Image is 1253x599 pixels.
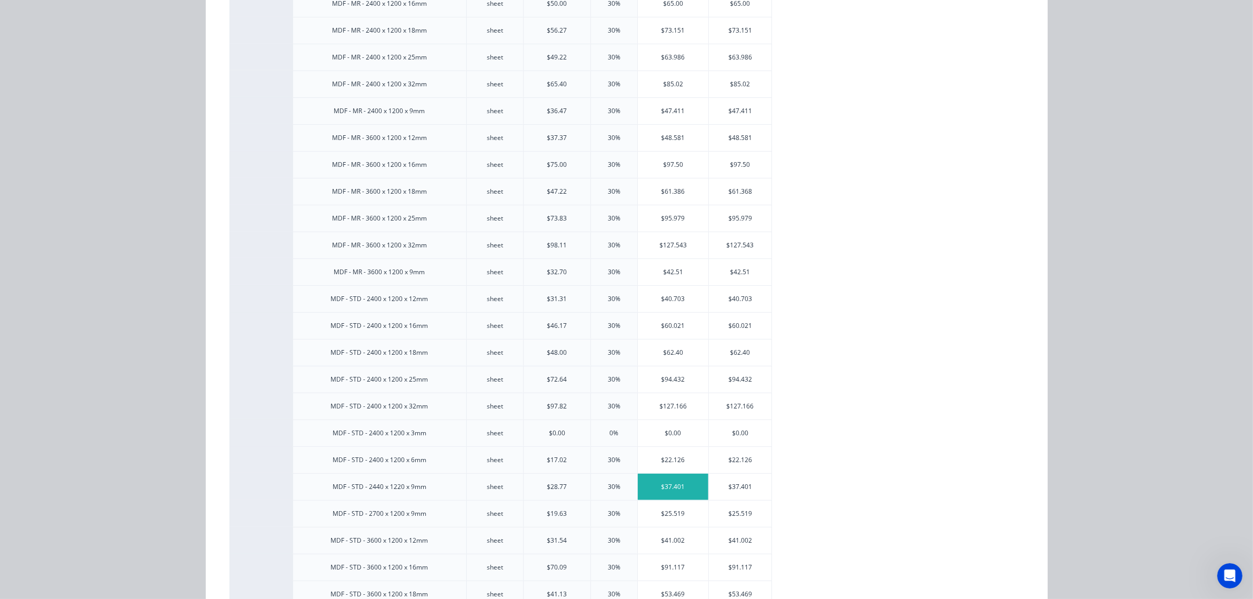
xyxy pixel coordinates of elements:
[22,144,176,155] div: AI Agent and team can help
[709,259,772,285] div: $42.51
[487,428,503,438] div: sheet
[549,428,565,438] div: $0.00
[638,178,708,205] div: $61.386
[638,393,708,420] div: $127.166
[487,267,503,277] div: sheet
[608,321,620,331] div: 30%
[547,536,567,545] div: $31.54
[332,53,427,62] div: MDF - MR - 2400 x 1200 x 25mm
[608,241,620,250] div: 30%
[547,267,567,277] div: $32.70
[610,428,619,438] div: 0%
[547,26,567,35] div: $56.27
[608,482,620,492] div: 30%
[709,232,772,258] div: $127.543
[638,447,708,473] div: $22.126
[331,294,428,304] div: MDF - STD - 2400 x 1200 x 12mm
[158,328,210,371] button: Help
[487,106,503,116] div: sheet
[709,447,772,473] div: $22.126
[487,402,503,411] div: sheet
[709,205,772,232] div: $95.979
[331,375,428,384] div: MDF - STD - 2400 x 1200 x 25mm
[547,590,567,599] div: $41.13
[487,375,503,384] div: sheet
[709,286,772,312] div: $40.703
[105,328,158,371] button: News
[638,527,708,554] div: $41.002
[332,79,427,89] div: MDF - MR - 2400 x 1200 x 32mm
[709,527,772,554] div: $41.002
[608,53,620,62] div: 30%
[487,160,503,169] div: sheet
[608,590,620,599] div: 30%
[1217,563,1242,588] iframe: Intercom live chat
[487,53,503,62] div: sheet
[22,133,176,144] div: Ask a question
[22,194,189,215] button: Share it with us
[608,79,620,89] div: 30%
[608,267,620,277] div: 30%
[608,133,620,143] div: 30%
[638,205,708,232] div: $95.979
[638,554,708,581] div: $91.117
[547,214,567,223] div: $73.83
[77,237,133,248] div: Improvement
[709,17,772,44] div: $73.151
[331,563,428,572] div: MDF - STD - 3600 x 1200 x 16mm
[547,563,567,572] div: $70.09
[332,133,427,143] div: MDF - MR - 3600 x 1200 x 12mm
[22,237,73,248] div: New feature
[21,75,189,93] p: Hi [PERSON_NAME]
[709,125,772,151] div: $48.581
[22,178,189,189] h2: Have an idea or feature request?
[709,44,772,71] div: $63.986
[709,71,772,97] div: $85.02
[608,294,620,304] div: 30%
[638,286,708,312] div: $40.703
[547,482,567,492] div: $28.77
[608,509,620,518] div: 30%
[487,26,503,35] div: sheet
[332,160,427,169] div: MDF - MR - 3600 x 1200 x 16mm
[487,294,503,304] div: sheet
[332,241,427,250] div: MDF - MR - 3600 x 1200 x 32mm
[547,402,567,411] div: $97.82
[331,590,428,599] div: MDF - STD - 3600 x 1200 x 18mm
[176,355,193,362] span: Help
[638,44,708,71] div: $63.986
[608,160,620,169] div: 30%
[638,98,708,124] div: $47.411
[334,106,425,116] div: MDF - MR - 2400 x 1200 x 9mm
[608,563,620,572] div: 30%
[332,26,427,35] div: MDF - MR - 2400 x 1200 x 18mm
[332,214,427,223] div: MDF - MR - 3600 x 1200 x 25mm
[709,340,772,366] div: $62.40
[487,187,503,196] div: sheet
[487,133,503,143] div: sheet
[11,228,200,288] div: New featureImprovementFactory Weekly Updates - [DATE]Hey, Factory pro there👋
[638,259,708,285] div: $42.51
[22,255,170,266] div: Factory Weekly Updates - [DATE]
[608,214,620,223] div: 30%
[709,366,772,393] div: $94.432
[21,93,189,111] p: How can we help?
[638,340,708,366] div: $62.40
[608,402,620,411] div: 30%
[638,71,708,97] div: $85.02
[333,509,426,518] div: MDF - STD - 2700 x 1200 x 9mm
[608,375,620,384] div: 30%
[547,455,567,465] div: $17.02
[547,160,567,169] div: $75.00
[709,474,772,500] div: $37.401
[333,428,426,438] div: MDF - STD - 2400 x 1200 x 3mm
[181,17,200,36] div: Close
[547,294,567,304] div: $31.31
[487,214,503,223] div: sheet
[638,474,708,500] div: $37.401
[638,152,708,178] div: $97.50
[487,563,503,572] div: sheet
[487,241,503,250] div: sheet
[331,321,428,331] div: MDF - STD - 2400 x 1200 x 16mm
[638,313,708,339] div: $60.021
